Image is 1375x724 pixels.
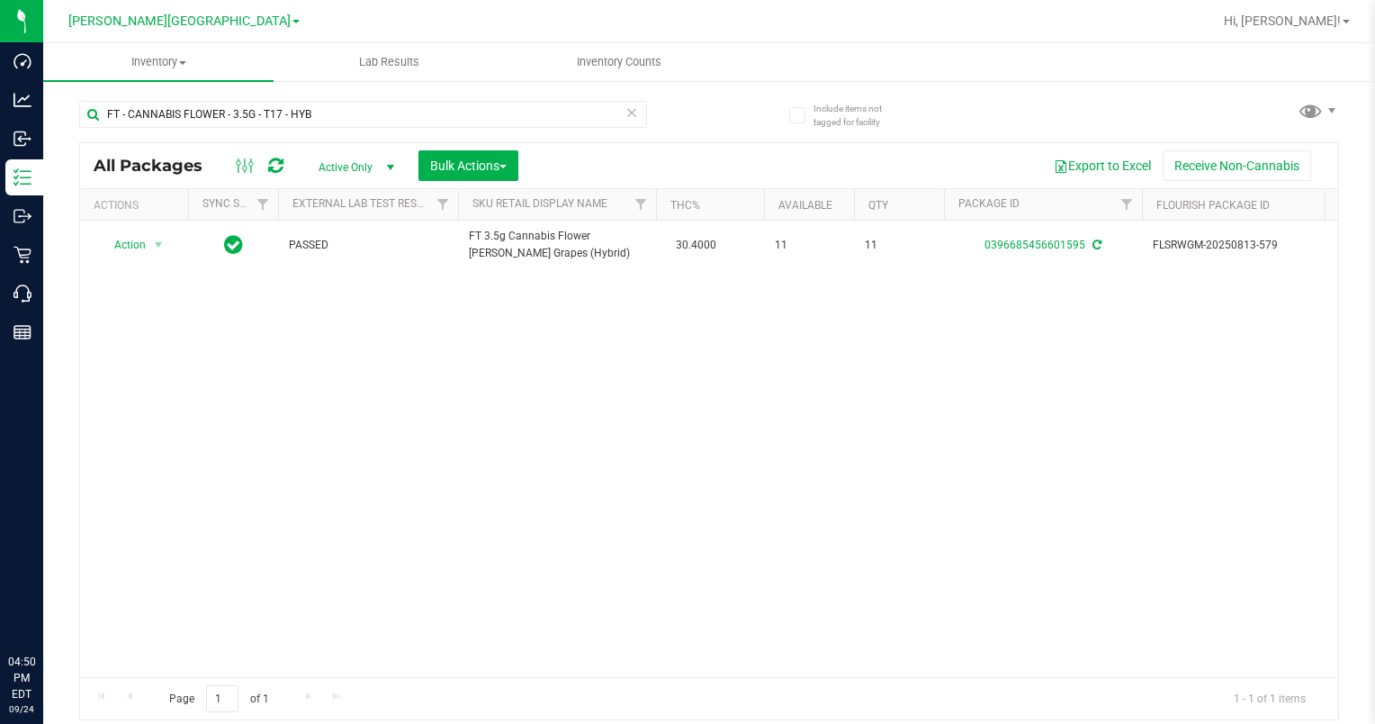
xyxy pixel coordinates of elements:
p: 09/24 [8,702,35,716]
a: 0396685456601595 [984,239,1085,251]
span: FLSRWGM-20250813-579 [1153,237,1329,254]
span: Bulk Actions [430,158,507,173]
a: External Lab Test Result [292,197,434,210]
button: Export to Excel [1042,150,1163,181]
inline-svg: Reports [13,323,31,341]
input: Search Package ID, Item Name, SKU, Lot or Part Number... [79,101,647,128]
span: Inventory [43,54,274,70]
span: Hi, [PERSON_NAME]! [1224,14,1341,28]
inline-svg: Inbound [13,130,31,148]
span: Action [98,232,147,258]
a: Filter [1112,189,1142,220]
inline-svg: Analytics [13,91,31,109]
span: 11 [865,237,933,254]
a: Sync Status [202,197,272,210]
inline-svg: Inventory [13,168,31,186]
iframe: Resource center [18,580,72,634]
span: In Sync [224,232,243,258]
span: Lab Results [335,54,444,70]
a: THC% [670,199,700,212]
a: Lab Results [274,43,504,81]
a: Available [778,199,832,212]
button: Receive Non-Cannabis [1163,150,1311,181]
a: Filter [248,189,278,220]
button: Bulk Actions [418,150,518,181]
a: Inventory Counts [504,43,734,81]
span: Page of 1 [154,685,283,713]
a: Sku Retail Display Name [472,197,607,210]
inline-svg: Retail [13,246,31,264]
a: Filter [428,189,458,220]
inline-svg: Call Center [13,285,31,303]
iframe: Resource center unread badge [53,577,75,599]
span: PASSED [289,237,447,254]
span: Include items not tagged for facility [813,102,903,129]
span: select [148,232,170,258]
a: Qty [868,199,888,212]
span: Sync from Compliance System [1090,239,1101,251]
a: Package ID [958,197,1020,210]
a: Filter [626,189,656,220]
a: Flourish Package ID [1156,199,1270,212]
span: 11 [775,237,843,254]
span: All Packages [94,156,220,176]
inline-svg: Outbound [13,207,31,225]
span: 30.4000 [667,232,725,258]
a: Inventory [43,43,274,81]
span: FT 3.5g Cannabis Flower [PERSON_NAME] Grapes (Hybrid) [469,228,645,262]
span: 1 - 1 of 1 items [1219,685,1320,712]
span: Clear [625,101,638,124]
span: Inventory Counts [553,54,686,70]
inline-svg: Dashboard [13,52,31,70]
span: [PERSON_NAME][GEOGRAPHIC_DATA] [68,14,291,29]
div: Actions [94,199,181,212]
p: 04:50 PM EDT [8,654,35,702]
input: 1 [206,685,238,713]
